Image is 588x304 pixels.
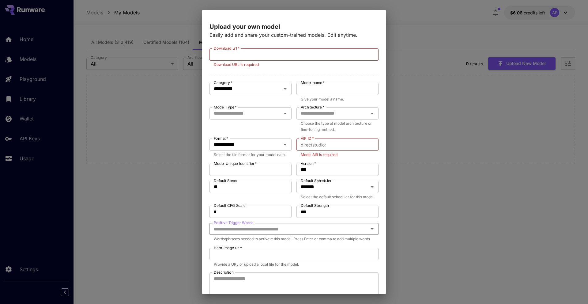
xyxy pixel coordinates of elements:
[301,96,374,102] p: Give your model a name.
[214,236,374,242] p: Words/phrases needed to activate this model. Press Enter or comma to add multiple words
[301,120,374,133] p: Choose the type of model architecture or fine-tuning method.
[214,152,287,158] p: Select the file format for your model data.
[214,245,242,250] label: Hero image url
[214,161,257,166] label: Model Unique Identifier
[209,22,379,31] p: Upload your own model
[214,104,237,110] label: Model Type
[214,220,253,225] label: Positive Trigger Words
[214,46,239,51] label: Download url
[301,194,374,200] p: Select the default scheduler for this model
[209,31,379,39] p: Easily add and share your custom-trained models. Edit anytime.
[214,270,234,275] label: Description
[214,136,228,141] label: Format
[368,225,376,233] button: Open
[214,80,232,85] label: Category
[281,85,289,93] button: Open
[368,183,376,191] button: Open
[301,80,325,85] label: Model name
[214,203,246,208] label: Default CFG Scale
[301,141,326,148] span: directstudio :
[214,62,374,68] p: Download URL is required
[301,178,332,183] label: Default Scheduler
[368,109,376,118] button: Open
[214,178,237,183] label: Default Steps
[281,140,289,149] button: Open
[281,109,289,118] button: Open
[214,261,374,268] p: Provide a URL or upload a local file for the model.
[301,136,314,141] label: AIR ID
[301,203,329,208] label: Default Strength
[301,152,374,158] p: Model AIR is required
[301,104,324,110] label: Architecture
[301,161,316,166] label: Version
